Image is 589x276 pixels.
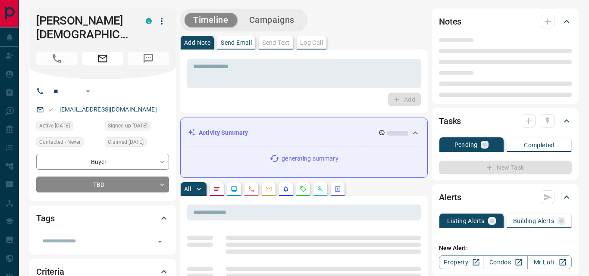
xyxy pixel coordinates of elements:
[36,208,169,229] div: Tags
[128,52,169,65] span: No Number
[231,186,238,192] svg: Lead Browsing Activity
[439,255,483,269] a: Property
[36,154,169,170] div: Buyer
[36,177,169,192] div: TBD
[439,244,572,253] p: New Alert:
[265,186,272,192] svg: Emails
[36,211,54,225] h2: Tags
[248,186,255,192] svg: Calls
[317,186,324,192] svg: Opportunities
[39,138,81,146] span: Contacted - Never
[36,14,133,41] h1: [PERSON_NAME][DEMOGRAPHIC_DATA]
[439,15,461,28] h2: Notes
[524,142,555,148] p: Completed
[39,121,70,130] span: Active [DATE]
[439,187,572,208] div: Alerts
[199,128,248,137] p: Activity Summary
[213,186,220,192] svg: Notes
[439,190,461,204] h2: Alerts
[60,106,157,113] a: [EMAIL_ADDRESS][DOMAIN_NAME]
[184,186,191,192] p: All
[185,13,237,27] button: Timeline
[527,255,572,269] a: Mr.Loft
[184,40,210,46] p: Add Note
[36,52,78,65] span: No Number
[454,142,478,148] p: Pending
[154,236,166,248] button: Open
[82,52,123,65] span: Email
[439,11,572,32] div: Notes
[439,111,572,131] div: Tasks
[83,86,93,96] button: Open
[300,186,307,192] svg: Requests
[146,18,152,24] div: condos.ca
[188,125,420,141] div: Activity Summary
[282,186,289,192] svg: Listing Alerts
[439,114,461,128] h2: Tasks
[334,186,341,192] svg: Agent Actions
[105,121,169,133] div: Sat Dec 21 2024
[447,218,485,224] p: Listing Alerts
[47,107,53,113] svg: Email Valid
[108,121,147,130] span: Signed up [DATE]
[36,121,100,133] div: Sat Dec 21 2024
[282,154,338,163] p: generating summary
[241,13,303,27] button: Campaigns
[513,218,554,224] p: Building Alerts
[221,40,252,46] p: Send Email
[108,138,144,146] span: Claimed [DATE]
[483,255,527,269] a: Condos
[105,137,169,149] div: Wed Jan 08 2025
